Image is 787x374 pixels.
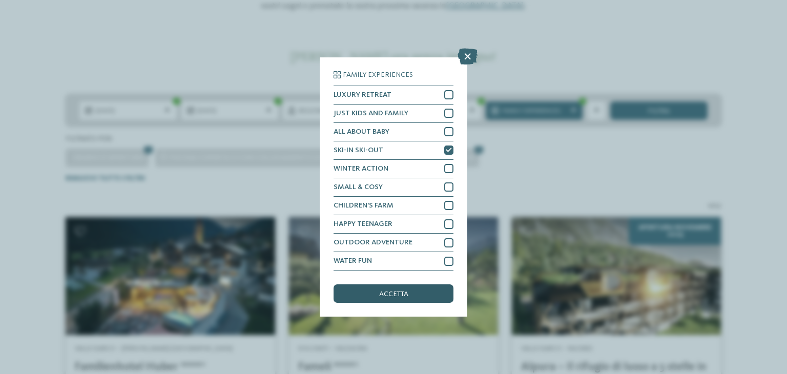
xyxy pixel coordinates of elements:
span: WATER FUN [334,257,372,264]
span: ALL ABOUT BABY [334,128,389,135]
span: WINTER ACTION [334,165,388,172]
span: LUXURY RETREAT [334,91,391,98]
span: SMALL & COSY [334,183,383,191]
span: JUST KIDS AND FAMILY [334,110,408,117]
span: CHILDREN’S FARM [334,202,393,209]
span: OUTDOOR ADVENTURE [334,239,412,246]
span: Family Experiences [343,71,413,78]
span: HAPPY TEENAGER [334,220,392,227]
span: accetta [379,290,408,298]
span: SKI-IN SKI-OUT [334,147,383,154]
